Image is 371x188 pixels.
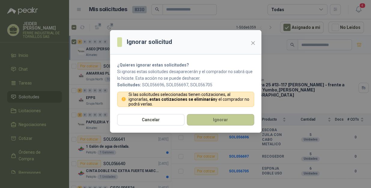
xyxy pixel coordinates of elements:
button: Ignorar [187,114,254,125]
strong: estas cotizaciones se eliminarán [149,97,215,102]
button: Close [248,38,258,48]
p: Si las solicitudes seleccionadas tienen cotizaciones, al ignorarlas, y el comprador no podrá verlas. [129,92,250,106]
span: close [251,41,255,45]
h3: Ignorar solicitud [127,37,172,47]
p: SOL056696, SOL056697, SOL056705 [117,82,254,88]
p: Si ignoras estas solicitudes desaparecerán y el comprador no sabrá que lo hiciste. Esta acción no... [117,68,254,82]
button: Cancelar [117,114,184,125]
b: Solicitudes: [117,82,141,87]
strong: ¿Quieres ignorar estas solicitudes? [117,63,189,67]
